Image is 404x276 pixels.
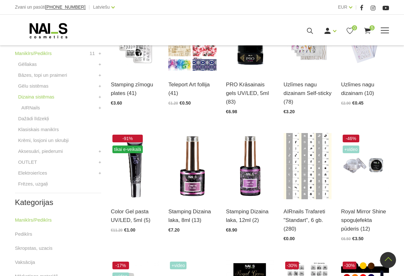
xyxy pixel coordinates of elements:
[111,133,159,199] img: Daudzfunkcionāla pigmentēta dizaina pasta, ar kuras palīdzību iespējams zīmēt “one stroke” un “žo...
[98,147,101,155] a: +
[226,109,237,114] span: €6.98
[15,198,101,207] h2: Kategorijas
[111,228,123,233] span: €11.20
[98,60,101,68] a: +
[343,262,356,269] span: -30%
[226,80,274,106] a: PRO Krāsainais gels UV/LED, 5ml (83)
[179,100,191,106] span: €0.50
[18,147,63,155] a: Aksesuāri, piederumi
[98,71,101,79] a: +
[352,25,357,30] span: 0
[168,80,216,98] a: Teleport Art follija (41)
[338,3,347,11] a: EUR
[355,3,357,11] span: |
[15,244,53,252] a: Skropstas, uzacis
[285,262,299,269] span: -30%
[370,25,375,30] span: 5
[18,82,49,90] a: Gēlu sistēmas
[18,93,54,101] a: Dizaina sistēmas
[226,207,274,225] a: Stamping Dizaina laka, 12ml (2)
[18,71,67,79] a: Bāzes, topi un praimeri
[168,133,216,199] img: Intensīvi pigmentēta zīmoglaka, kas paredzēta zīmogmākslas dizaina veidošanai. Profesionāls rezul...
[111,80,159,98] a: Stamping zīmogu plates (41)
[112,146,143,153] span: tikai e-veikalā
[284,80,332,106] a: Uzlīmes nagu dizainam Self-sticky (78)
[352,236,363,241] span: €3.50
[343,146,359,153] span: +Video
[18,115,49,122] a: Dažādi līdzekļi
[89,50,95,57] span: 11
[21,104,40,112] a: AIRNails
[18,158,37,166] a: OUTLET
[93,3,110,11] a: Latviešu
[15,3,86,11] div: Zvani un pasūti
[15,230,32,238] a: Pedikīrs
[343,135,359,142] span: -46%
[18,180,48,188] a: Frēzes, uzgaļi
[15,216,52,224] a: Manikīrs/Pedikīrs
[18,60,37,68] a: Gēllakas
[226,133,274,199] img: Intensīvi pigmentēta zīmoglaka, kas paredzēta zīmogmākslas dizaina veidošanai. Profesionāls rezul...
[341,80,389,98] a: Uzlīmes nagu dizainam (10)
[112,135,143,142] span: -91%
[111,207,159,225] a: Color Gel pasta UV/LED, 5ml (5)
[284,109,295,114] span: €3.20
[124,227,135,233] span: €1.00
[18,137,69,144] a: Krēmi, losjoni un skrubji
[45,5,86,10] a: [PHONE_NUMBER]
[363,27,371,35] a: 5
[18,169,47,177] a: Elektroierīces
[15,258,35,266] a: Vaksācija
[341,101,351,106] span: €2.90
[15,50,52,57] a: Manikīrs/Pedikīrs
[284,236,295,241] span: €0.00
[45,4,86,10] span: [PHONE_NUMBER]
[341,237,351,241] span: €6.50
[284,207,332,233] a: AIRnails Trafareti "Standart", 6 gb. (280)
[352,100,363,106] span: €0.45
[168,207,216,225] a: Stamping Dizaina laka, 8ml (13)
[98,104,101,112] a: +
[168,101,178,106] span: €1.20
[168,227,179,233] span: €7.20
[98,158,101,166] a: +
[98,82,101,90] a: +
[346,27,354,35] a: 0
[226,227,237,233] span: €8.90
[98,50,101,57] a: +
[112,262,129,269] span: -17%
[98,93,101,101] a: +
[284,133,332,199] img: Izmanto dizaina veidošanai aerogrāfijā labi strādā kopā ar (mirror powder) ...
[341,207,389,233] a: Royal Mirror Shine spoguļefekta pūderis (12)
[111,100,122,106] span: €3.60
[18,126,59,133] a: Klasiskais manikīrs
[341,133,389,199] img: Augstas kvalitātes, glazūras efekta dizaina pūderis lieliskam pērļu spīdumam....
[98,169,101,177] a: +
[89,3,90,11] span: |
[170,262,187,269] span: +Video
